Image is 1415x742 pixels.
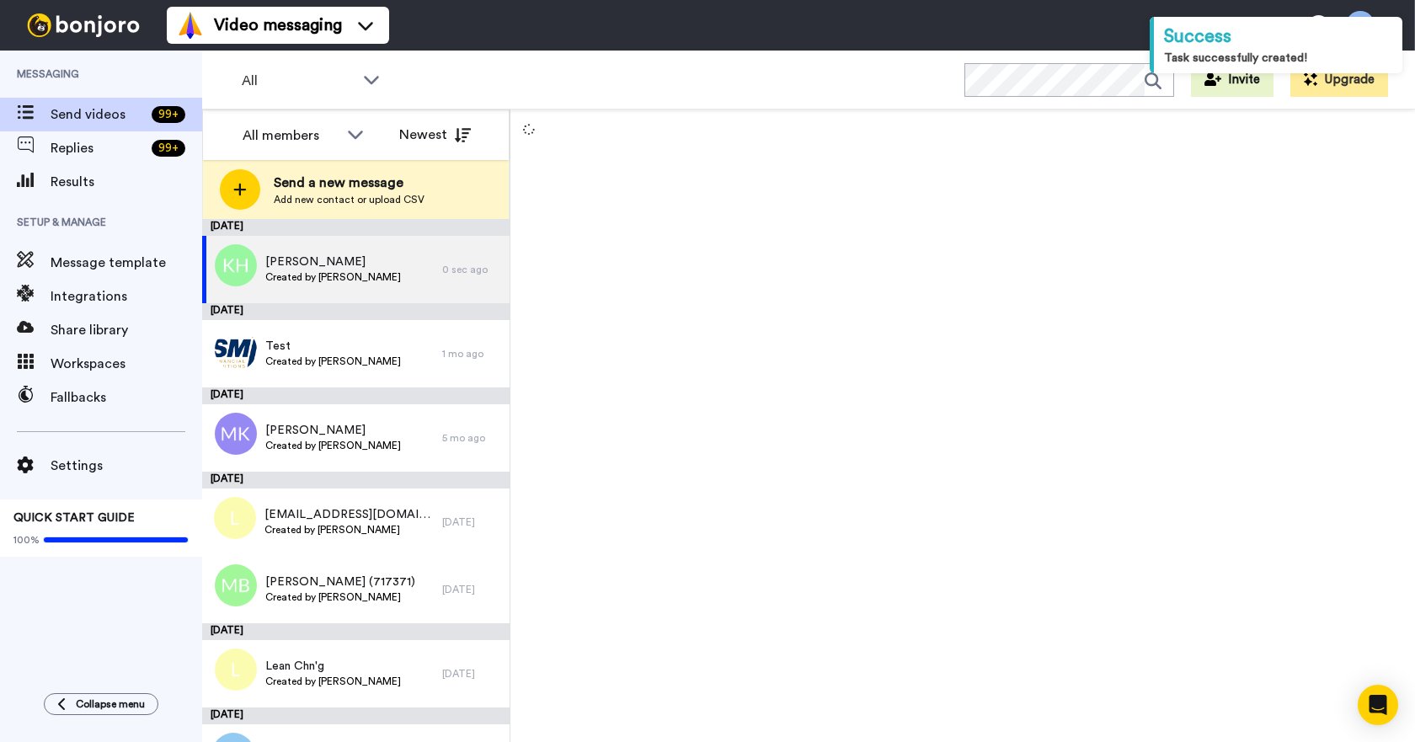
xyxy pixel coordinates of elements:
span: Workspaces [51,354,202,374]
span: [PERSON_NAME] (717371) [265,574,415,590]
span: Send a new message [274,173,424,193]
div: Open Intercom Messenger [1358,685,1398,725]
div: 0 sec ago [442,263,501,276]
span: [PERSON_NAME] [265,422,401,439]
div: [DATE] [202,623,510,640]
div: [DATE] [202,472,510,488]
span: Fallbacks [51,387,202,408]
div: 5 mo ago [442,431,501,445]
div: 99 + [152,140,185,157]
span: Results [51,172,202,192]
span: All [242,71,355,91]
button: Invite [1191,63,1273,97]
img: mb.png [215,564,257,606]
div: 99 + [152,106,185,123]
span: Created by [PERSON_NAME] [264,523,434,536]
button: Collapse menu [44,693,158,715]
div: [DATE] [442,583,501,596]
img: 876e5661-56d2-4529-857c-d65c73dd001b.png [215,328,257,371]
span: Created by [PERSON_NAME] [265,439,401,452]
span: Test [265,338,401,355]
span: Integrations [51,286,202,307]
span: Created by [PERSON_NAME] [265,270,401,284]
img: l.png [214,497,256,539]
span: [EMAIL_ADDRESS][DOMAIN_NAME] [264,506,434,523]
div: [DATE] [442,667,501,681]
div: [DATE] [202,707,510,724]
div: Success [1164,24,1392,50]
div: 1 mo ago [442,347,501,360]
span: Settings [51,456,202,476]
span: Created by [PERSON_NAME] [265,675,401,688]
span: Created by [PERSON_NAME] [265,590,415,604]
img: l.png [215,649,257,691]
div: [DATE] [202,219,510,236]
button: Newest [387,118,483,152]
span: Message template [51,253,202,273]
img: kh.png [215,244,257,286]
span: QUICK START GUIDE [13,512,135,524]
img: mk.png [215,413,257,455]
span: [PERSON_NAME] [265,254,401,270]
span: Share library [51,320,202,340]
div: [DATE] [202,303,510,320]
div: [DATE] [442,515,501,529]
div: Task successfully created! [1164,50,1392,67]
span: Lean Chn'g [265,658,401,675]
span: Replies [51,138,145,158]
span: Video messaging [214,13,342,37]
div: All members [243,125,339,146]
img: bj-logo-header-white.svg [20,13,147,37]
span: 100% [13,533,40,547]
div: [DATE] [202,387,510,404]
span: Collapse menu [76,697,145,711]
span: Send videos [51,104,145,125]
span: Created by [PERSON_NAME] [265,355,401,368]
img: vm-color.svg [177,12,204,39]
button: Upgrade [1290,63,1388,97]
span: Add new contact or upload CSV [274,193,424,206]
